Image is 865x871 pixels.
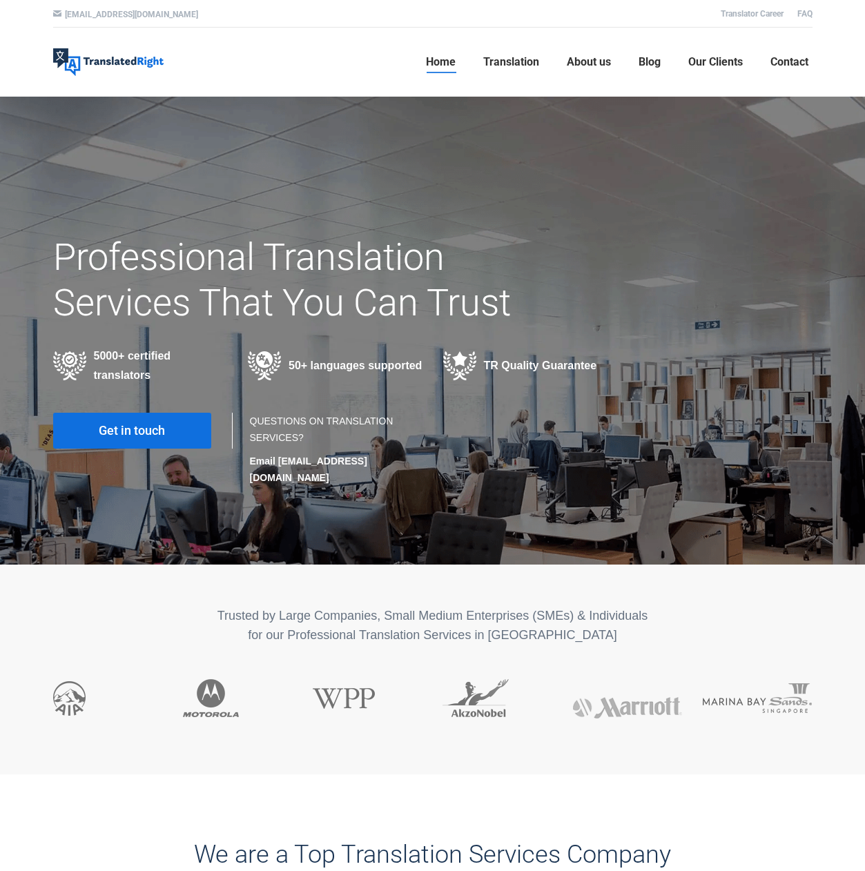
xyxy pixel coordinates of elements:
[422,40,460,84] a: Home
[426,55,456,69] span: Home
[313,688,375,709] img: WPP communication company
[53,48,164,76] img: Translated Right
[183,679,239,717] img: Motorola using Translated Right translation services for their technology and software industry
[250,413,419,486] div: QUESTIONS ON TRANSLATION SERVICES?
[53,235,552,326] h1: Professional Translation Services That You Can Trust
[770,55,808,69] span: Contact
[684,40,747,84] a: Our Clients
[688,55,743,69] span: Our Clients
[639,55,661,69] span: Blog
[563,40,615,84] a: About us
[766,40,813,84] a: Contact
[53,346,228,385] div: 5000+ certified translators
[567,55,611,69] span: About us
[99,424,165,438] span: Get in touch
[634,40,665,84] a: Blog
[443,351,618,380] div: TR Quality Guarantee
[250,456,367,483] strong: Email [EMAIL_ADDRESS][DOMAIN_NAME]
[53,351,87,380] img: Professional Certified Translators providing translation services in various industries in 50+ la...
[479,40,543,84] a: Translation
[53,681,86,716] img: AIA insurance company using Translated Right services
[53,413,211,449] a: Get in touch
[443,679,509,717] img: AkzoNobel international paint company
[797,9,813,19] a: FAQ
[721,9,784,19] a: Translator Career
[53,606,813,645] p: Trusted by Large Companies, Small Medium Enterprises (SMEs) & Individuals for our Professional Tr...
[65,10,198,19] a: [EMAIL_ADDRESS][DOMAIN_NAME]
[248,351,422,380] div: 50+ languages supported
[483,55,539,69] span: Translation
